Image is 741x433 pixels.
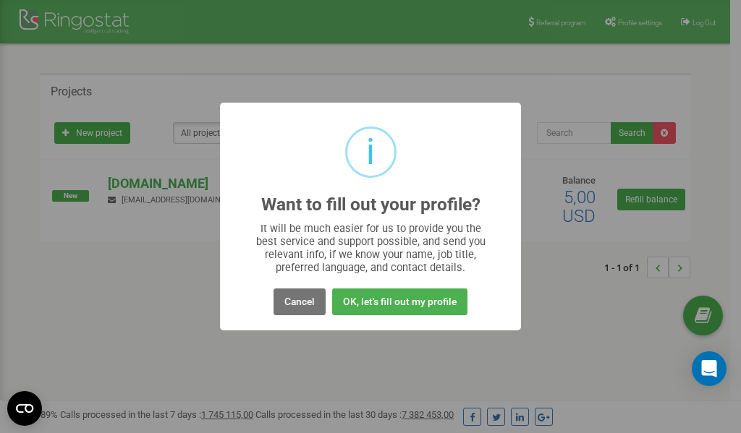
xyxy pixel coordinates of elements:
div: i [366,129,375,176]
button: OK, let's fill out my profile [332,288,467,315]
button: Cancel [274,288,326,315]
button: Open CMP widget [7,391,42,426]
div: Open Intercom Messenger [692,351,727,386]
h2: Want to fill out your profile? [261,195,480,215]
div: It will be much easier for us to provide you the best service and support possible, and send you ... [249,222,493,274]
